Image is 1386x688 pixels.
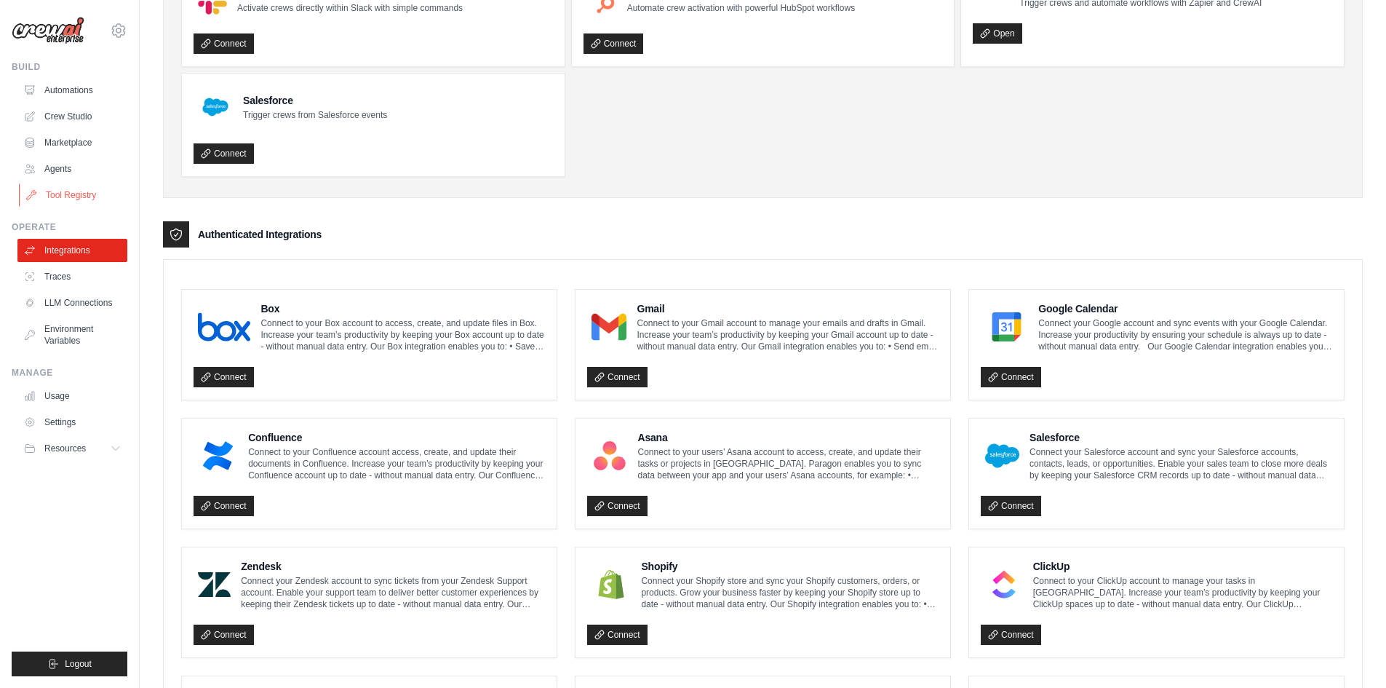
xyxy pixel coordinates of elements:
p: Connect your Zendesk account to sync tickets from your Zendesk Support account. Enable your suppo... [241,575,545,610]
h4: Salesforce [243,93,387,108]
img: Salesforce Logo [985,441,1019,470]
img: ClickUp Logo [985,570,1023,599]
a: Connect [981,625,1041,645]
a: Connect [194,496,254,516]
img: Box Logo [198,312,250,341]
a: LLM Connections [17,291,127,315]
a: Connect [587,496,648,516]
a: Agents [17,157,127,181]
p: Connect to your Confluence account access, create, and update their documents in Confluence. Incr... [248,446,545,481]
a: Settings [17,411,127,434]
p: Connect your Shopify store and sync your Shopify customers, orders, or products. Grow your busine... [641,575,939,610]
img: Gmail Logo [592,312,626,341]
p: Connect to your Box account to access, create, and update files in Box. Increase your team’s prod... [260,317,545,352]
h4: Shopify [641,559,939,574]
h4: Zendesk [241,559,545,574]
span: Resources [44,443,86,454]
div: Manage [12,367,127,379]
p: Trigger crews from Salesforce events [243,109,387,121]
h4: Salesforce [1029,430,1332,445]
a: Environment Variables [17,317,127,352]
a: Connect [584,33,644,54]
h4: Google Calendar [1038,301,1332,316]
img: Asana Logo [592,441,628,470]
a: Connect [194,625,254,645]
h4: Asana [638,430,939,445]
p: Connect to your Gmail account to manage your emails and drafts in Gmail. Increase your team’s pro... [637,317,939,352]
h4: Confluence [248,430,545,445]
a: Connect [981,496,1041,516]
p: Connect to your users’ Asana account to access, create, and update their tasks or projects in [GE... [638,446,939,481]
p: Automate crew activation with powerful HubSpot workflows [627,2,855,14]
p: Connect your Google account and sync events with your Google Calendar. Increase your productivity... [1038,317,1332,352]
span: Logout [65,658,92,670]
a: Connect [981,367,1041,387]
img: Google Calendar Logo [985,312,1028,341]
div: Build [12,61,127,73]
img: Confluence Logo [198,441,238,470]
img: Salesforce Logo [198,90,233,124]
h3: Authenticated Integrations [198,227,322,242]
a: Usage [17,384,127,408]
p: Connect to your ClickUp account to manage your tasks in [GEOGRAPHIC_DATA]. Increase your team’s p... [1033,575,1332,610]
div: Operate [12,221,127,233]
a: Marketplace [17,131,127,154]
img: Shopify Logo [592,570,631,599]
button: Resources [17,437,127,460]
a: Tool Registry [19,183,129,207]
a: Connect [194,367,254,387]
h4: Gmail [637,301,939,316]
button: Logout [12,652,127,676]
p: Activate crews directly within Slack with simple commands [237,2,463,14]
h4: ClickUp [1033,559,1332,574]
img: Zendesk Logo [198,570,231,599]
a: Open [973,23,1021,44]
a: Traces [17,265,127,288]
h4: Box [260,301,545,316]
a: Connect [194,143,254,164]
a: Automations [17,79,127,102]
a: Connect [587,625,648,645]
a: Integrations [17,239,127,262]
a: Connect [194,33,254,54]
a: Connect [587,367,648,387]
a: Crew Studio [17,105,127,128]
p: Connect your Salesforce account and sync your Salesforce accounts, contacts, leads, or opportunit... [1029,446,1332,481]
img: Logo [12,17,84,44]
